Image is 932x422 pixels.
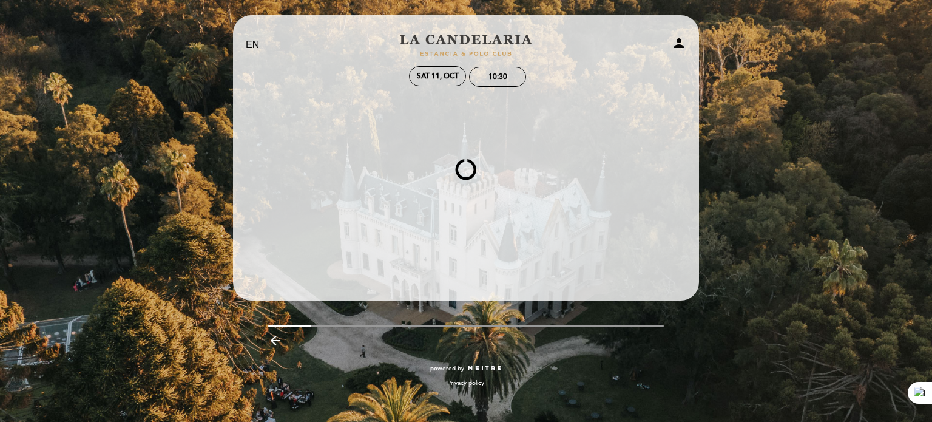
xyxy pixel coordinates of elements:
[390,29,542,62] a: LA CANDELARIA
[467,366,502,372] img: MEITRE
[488,72,507,81] div: 10:30
[430,364,464,373] span: powered by
[672,36,686,50] i: person
[430,364,502,373] a: powered by
[447,379,484,387] a: Privacy policy
[417,72,459,81] div: Sat 11, Oct
[672,36,686,55] button: person
[268,333,283,348] i: arrow_backward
